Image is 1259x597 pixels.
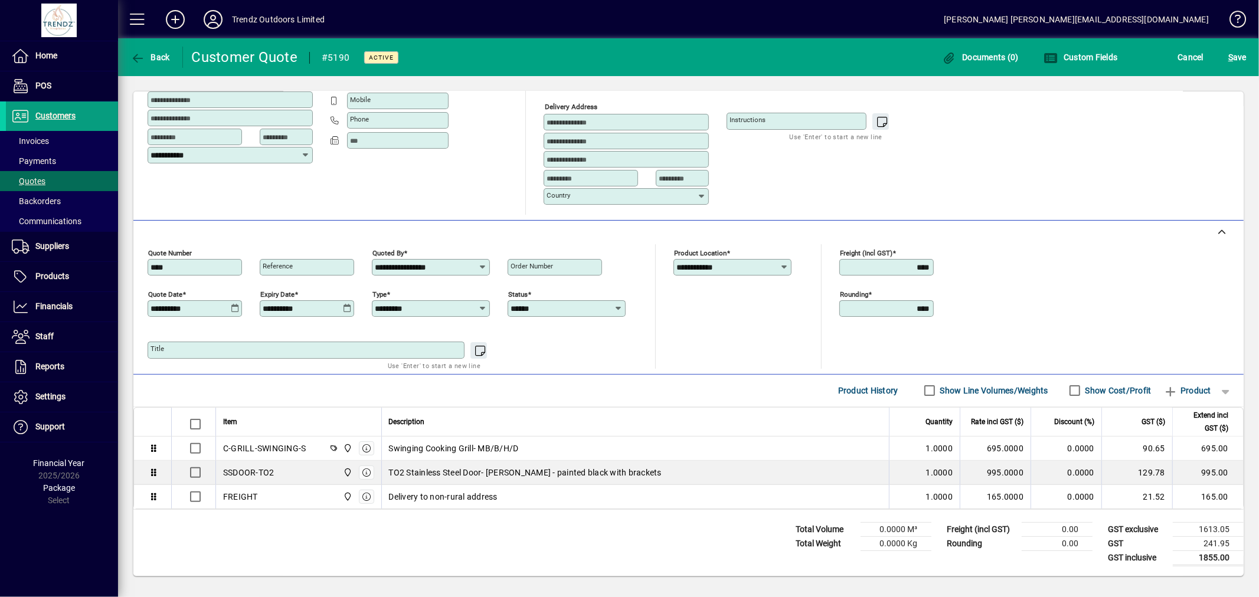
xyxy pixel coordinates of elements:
[223,467,274,478] div: SSDOOR-TO2
[12,136,49,146] span: Invoices
[861,536,931,550] td: 0.0000 Kg
[971,415,1023,428] span: Rate incl GST ($)
[1101,461,1172,485] td: 129.78
[43,483,75,493] span: Package
[1101,485,1172,509] td: 21.52
[1163,381,1211,400] span: Product
[1157,380,1217,401] button: Product
[35,111,76,120] span: Customers
[35,422,65,431] span: Support
[12,156,56,166] span: Payments
[944,10,1209,29] div: [PERSON_NAME] [PERSON_NAME][EMAIL_ADDRESS][DOMAIN_NAME]
[223,491,258,503] div: FREIGHT
[1173,522,1244,536] td: 1613.05
[130,53,170,62] span: Back
[340,490,354,503] span: New Plymouth
[35,241,69,251] span: Suppliers
[388,359,480,372] mat-hint: Use 'Enter' to start a new line
[1031,461,1101,485] td: 0.0000
[1228,53,1233,62] span: S
[1031,485,1101,509] td: 0.0000
[508,290,528,298] mat-label: Status
[6,151,118,171] a: Payments
[350,115,369,123] mat-label: Phone
[35,362,64,371] span: Reports
[967,467,1023,478] div: 995.0000
[232,10,325,29] div: Trendz Outdoors Limited
[12,217,81,226] span: Communications
[389,415,425,428] span: Description
[926,467,953,478] span: 1.0000
[35,51,57,60] span: Home
[967,442,1023,454] div: 695.0000
[148,248,192,257] mat-label: Quote number
[1054,415,1094,428] span: Discount (%)
[35,392,66,401] span: Settings
[926,415,953,428] span: Quantity
[1044,53,1118,62] span: Custom Fields
[790,536,861,550] td: Total Weight
[1180,409,1228,435] span: Extend incl GST ($)
[35,332,54,341] span: Staff
[838,381,898,400] span: Product History
[1102,536,1173,550] td: GST
[6,292,118,322] a: Financials
[192,48,298,67] div: Customer Quote
[340,442,354,455] span: New Plymouth
[6,131,118,151] a: Invoices
[148,290,182,298] mat-label: Quote date
[1102,522,1173,536] td: GST exclusive
[674,248,727,257] mat-label: Product location
[730,116,766,124] mat-label: Instructions
[340,466,354,479] span: New Plymouth
[223,415,237,428] span: Item
[6,322,118,352] a: Staff
[547,191,570,199] mat-label: Country
[260,290,295,298] mat-label: Expiry date
[1022,536,1093,550] td: 0.00
[389,491,498,503] span: Delivery to non-rural address
[127,47,173,68] button: Back
[1172,437,1243,461] td: 695.00
[6,262,118,291] a: Products
[941,522,1022,536] td: Freight (incl GST)
[6,382,118,412] a: Settings
[1083,385,1152,396] label: Show Cost/Profit
[1022,522,1093,536] td: 0.00
[942,53,1019,62] span: Documents (0)
[389,467,662,478] span: TO2 Stainless Steel Door- [PERSON_NAME] - painted black with brackets
[6,211,118,231] a: Communications
[156,9,194,30] button: Add
[6,232,118,261] a: Suppliers
[1031,437,1101,461] td: 0.0000
[35,271,69,281] span: Products
[350,96,371,104] mat-label: Mobile
[6,41,118,71] a: Home
[6,191,118,211] a: Backorders
[926,491,953,503] span: 1.0000
[35,81,51,90] span: POS
[35,301,73,311] span: Financials
[1221,2,1244,41] a: Knowledge Base
[372,290,387,298] mat-label: Type
[941,536,1022,550] td: Rounding
[1173,550,1244,565] td: 1855.00
[389,442,519,454] span: Swinging Cooking Grill- MB/B/H/D
[1178,48,1204,67] span: Cancel
[12,176,45,186] span: Quotes
[322,48,349,67] div: #5190
[1041,47,1121,68] button: Custom Fields
[938,385,1048,396] label: Show Line Volumes/Weights
[1142,415,1165,428] span: GST ($)
[223,442,306,454] div: C-GRILL-SWINGING-S
[1172,461,1243,485] td: 995.00
[840,248,892,257] mat-label: Freight (incl GST)
[1225,47,1250,68] button: Save
[372,248,404,257] mat-label: Quoted by
[263,262,293,270] mat-label: Reference
[118,47,183,68] app-page-header-button: Back
[369,54,394,61] span: Active
[790,130,882,143] mat-hint: Use 'Enter' to start a new line
[1173,536,1244,550] td: 241.95
[12,196,61,206] span: Backorders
